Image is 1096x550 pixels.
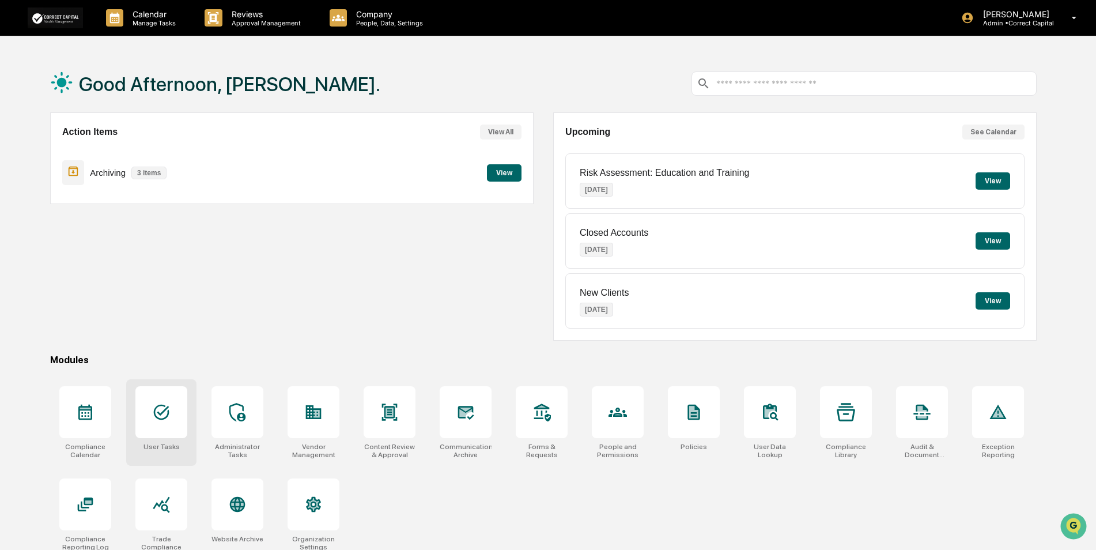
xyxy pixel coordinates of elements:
iframe: Open customer support [1059,512,1090,543]
span: Preclearance [23,145,74,157]
div: We're available if you need us! [39,100,146,109]
span: Attestations [95,145,143,157]
p: Closed Accounts [580,228,648,238]
a: 🗄️Attestations [79,141,148,161]
p: Risk Assessment: Education and Training [580,168,749,178]
a: View [487,167,521,178]
div: Compliance Library [820,443,872,459]
div: Communications Archive [440,443,492,459]
div: 🔎 [12,168,21,178]
button: View [976,292,1010,310]
div: Compliance Calendar [59,443,111,459]
button: View All [480,125,521,140]
p: Company [347,9,429,19]
button: View [487,164,521,182]
div: Start new chat [39,88,189,100]
p: [DATE] [580,303,613,317]
p: People, Data, Settings [347,19,429,27]
p: [PERSON_NAME] [974,9,1055,19]
p: How can we help? [12,24,210,43]
div: Website Archive [211,535,263,543]
a: 🖐️Preclearance [7,141,79,161]
div: Vendor Management [288,443,339,459]
h2: Action Items [62,127,118,137]
div: Policies [681,443,707,451]
div: Forms & Requests [516,443,568,459]
p: 3 items [131,167,167,179]
div: Administrator Tasks [211,443,263,459]
div: Modules [50,355,1037,366]
h2: Upcoming [565,127,610,137]
span: Data Lookup [23,167,73,179]
p: [DATE] [580,183,613,197]
h1: Good Afternoon, [PERSON_NAME]. [79,73,380,96]
div: User Tasks [143,443,180,451]
div: 🗄️ [84,146,93,156]
button: See Calendar [962,125,1025,140]
div: Content Review & Approval [364,443,415,459]
a: 🔎Data Lookup [7,163,77,183]
span: Pylon [115,195,139,204]
p: Calendar [123,9,182,19]
p: [DATE] [580,243,613,257]
p: Approval Management [222,19,307,27]
p: Admin • Correct Capital [974,19,1055,27]
p: New Clients [580,288,629,298]
p: Reviews [222,9,307,19]
button: View [976,172,1010,190]
img: logo [28,7,83,28]
div: User Data Lookup [744,443,796,459]
div: Audit & Document Logs [896,443,948,459]
p: Manage Tasks [123,19,182,27]
button: View [976,232,1010,250]
div: Exception Reporting [972,443,1024,459]
p: Archiving [90,168,126,178]
div: 🖐️ [12,146,21,156]
img: 1746055101610-c473b297-6a78-478c-a979-82029cc54cd1 [12,88,32,109]
div: People and Permissions [592,443,644,459]
button: Start new chat [196,92,210,106]
a: Powered byPylon [81,195,139,204]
